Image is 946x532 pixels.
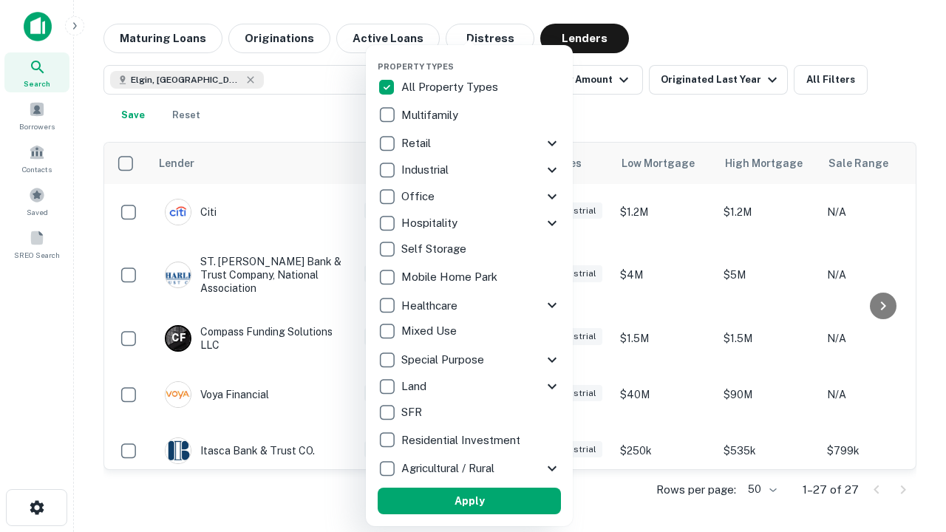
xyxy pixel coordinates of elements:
div: Office [378,183,561,210]
p: Healthcare [401,297,460,315]
button: Apply [378,488,561,514]
p: All Property Types [401,78,501,96]
p: Hospitality [401,214,460,232]
span: Property Types [378,62,454,71]
div: Retail [378,130,561,157]
div: Healthcare [378,292,561,318]
p: Retail [401,134,434,152]
p: SFR [401,403,425,421]
p: Mobile Home Park [401,268,500,286]
p: Special Purpose [401,351,487,369]
p: Land [401,378,429,395]
p: Multifamily [401,106,461,124]
div: Special Purpose [378,347,561,373]
p: Residential Investment [401,432,523,449]
div: Land [378,373,561,400]
div: Agricultural / Rural [378,455,561,482]
iframe: Chat Widget [872,414,946,485]
p: Mixed Use [401,322,460,340]
p: Industrial [401,161,452,179]
p: Self Storage [401,240,469,258]
p: Agricultural / Rural [401,460,497,477]
div: Hospitality [378,210,561,236]
p: Office [401,188,438,205]
div: Industrial [378,157,561,183]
